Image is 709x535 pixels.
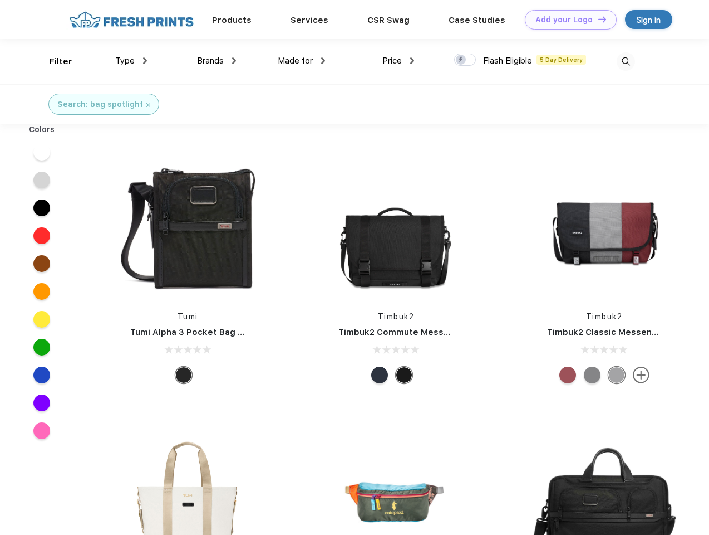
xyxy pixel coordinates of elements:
[536,55,586,65] span: 5 Day Delivery
[382,56,402,66] span: Price
[278,56,313,66] span: Made for
[66,10,197,30] img: fo%20logo%202.webp
[146,103,150,107] img: filter_cancel.svg
[57,99,143,110] div: Search: bag spotlight
[50,55,72,68] div: Filter
[130,327,260,337] a: Tumi Alpha 3 Pocket Bag Small
[378,312,415,321] a: Timbuk2
[608,367,625,383] div: Eco Rind Pop
[535,15,593,25] div: Add your Logo
[530,152,678,300] img: func=resize&h=266
[617,52,635,71] img: desktop_search.svg
[178,312,198,321] a: Tumi
[637,13,661,26] div: Sign in
[197,56,224,66] span: Brands
[410,57,414,64] img: dropdown.png
[115,56,135,66] span: Type
[598,16,606,22] img: DT
[21,124,63,135] div: Colors
[175,367,192,383] div: Black
[625,10,672,29] a: Sign in
[338,327,488,337] a: Timbuk2 Commute Messenger Bag
[483,56,532,66] span: Flash Eligible
[322,152,470,300] img: func=resize&h=266
[321,57,325,64] img: dropdown.png
[586,312,623,321] a: Timbuk2
[371,367,388,383] div: Eco Nautical
[633,367,649,383] img: more.svg
[232,57,236,64] img: dropdown.png
[559,367,576,383] div: Eco Collegiate Red
[212,15,252,25] a: Products
[584,367,600,383] div: Eco Gunmetal
[143,57,147,64] img: dropdown.png
[396,367,412,383] div: Eco Black
[547,327,685,337] a: Timbuk2 Classic Messenger Bag
[114,152,262,300] img: func=resize&h=266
